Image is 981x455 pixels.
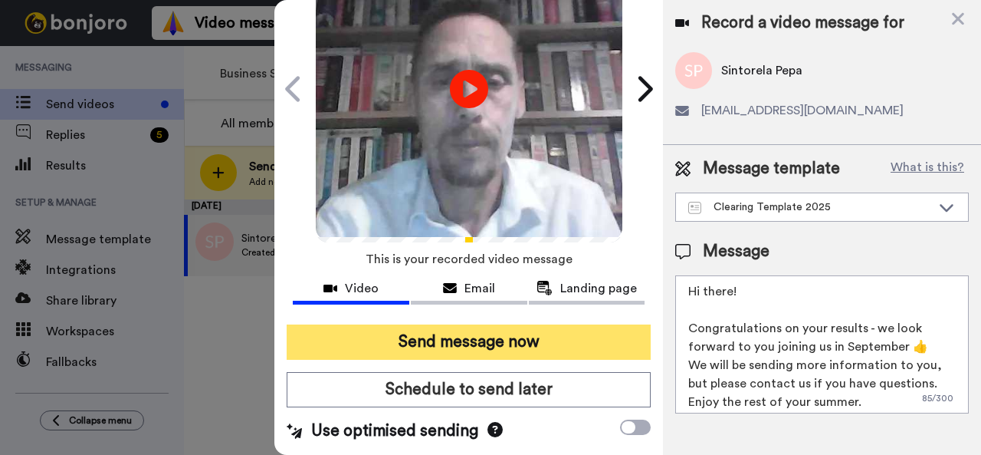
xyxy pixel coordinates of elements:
span: Landing page [560,279,637,298]
button: Schedule to send later [287,372,651,407]
div: Clearing Template 2025 [688,199,931,215]
button: What is this? [886,157,969,180]
button: Send message now [287,325,651,360]
span: [EMAIL_ADDRESS][DOMAIN_NAME] [701,101,904,120]
span: Use optimised sending [311,420,478,443]
span: Message [703,240,769,263]
span: This is your recorded video message [366,242,573,276]
span: Video [345,279,379,298]
span: Email [464,279,495,298]
span: Message template [703,157,840,180]
img: Message-temps.svg [688,202,701,214]
textarea: Hi there! Congratulations on your results - we look forward to you joining us in September 👍 We w... [675,275,969,414]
